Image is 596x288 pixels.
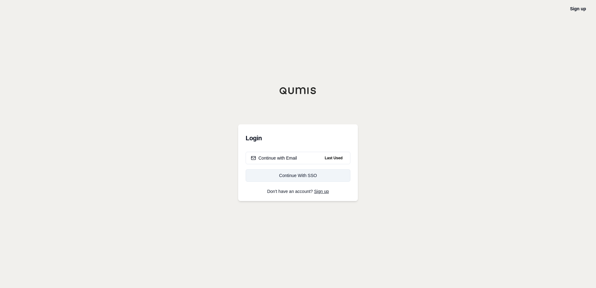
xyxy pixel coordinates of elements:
[246,132,350,144] h3: Login
[570,6,586,11] a: Sign up
[246,169,350,182] a: Continue With SSO
[251,172,345,179] div: Continue With SSO
[251,155,297,161] div: Continue with Email
[322,154,345,162] span: Last Used
[279,87,317,94] img: Qumis
[246,189,350,194] p: Don't have an account?
[246,152,350,164] button: Continue with EmailLast Used
[314,189,329,194] a: Sign up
